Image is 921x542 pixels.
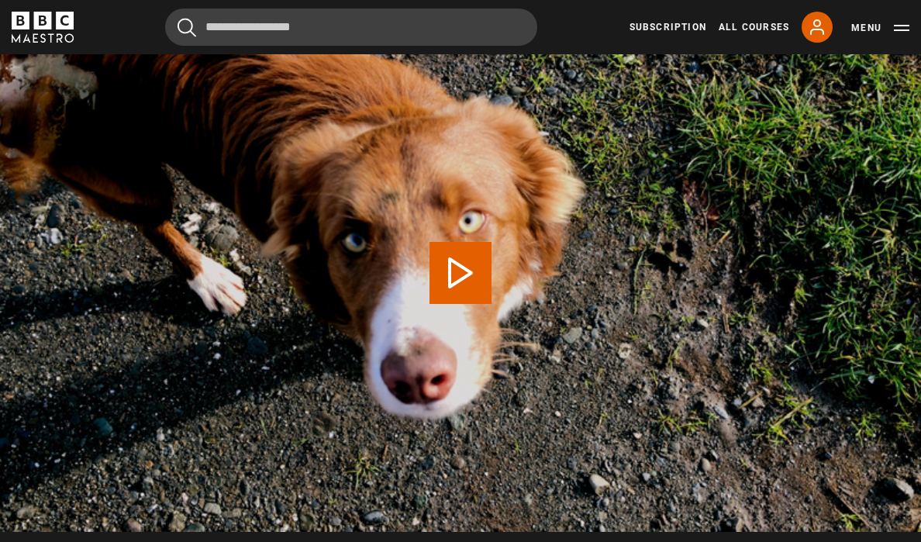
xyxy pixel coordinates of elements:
input: Search [165,9,537,46]
button: Submit the search query [178,18,196,37]
button: Play Lesson How dogs learn: changing unwanted behaviours [429,242,492,304]
a: All Courses [719,20,789,34]
svg: BBC Maestro [12,12,74,43]
a: Subscription [630,20,706,34]
button: Toggle navigation [851,20,909,36]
